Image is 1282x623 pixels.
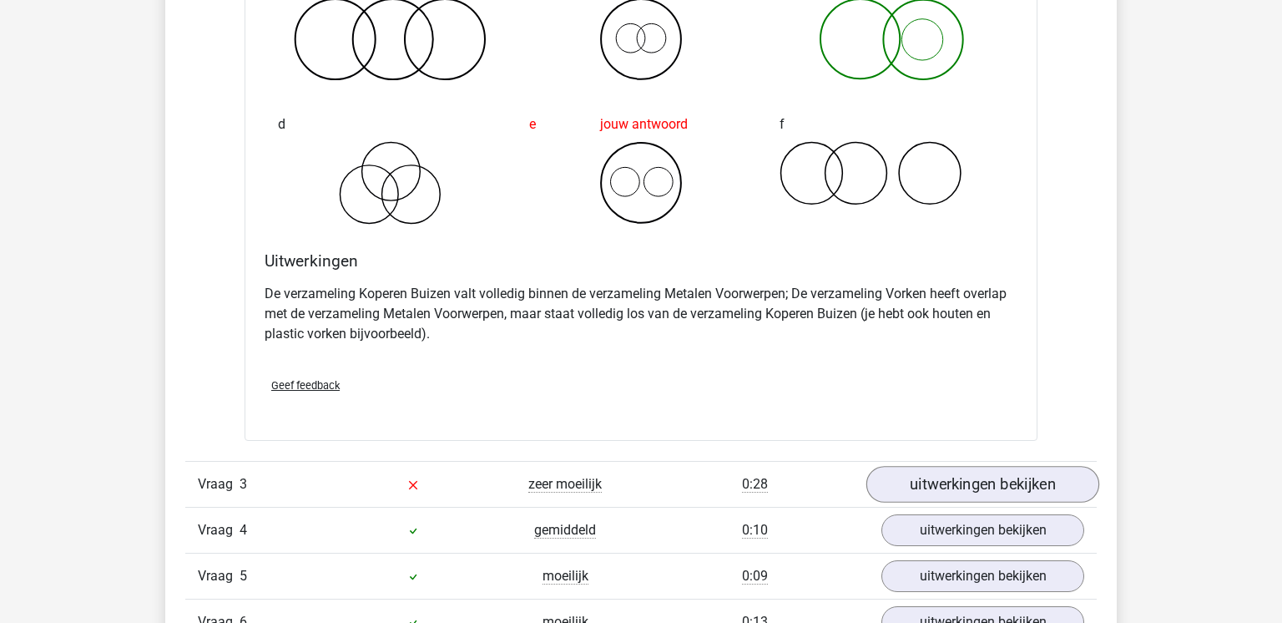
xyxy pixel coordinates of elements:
span: f [780,108,785,141]
span: Vraag [198,566,240,586]
span: gemiddeld [534,522,596,539]
span: 0:09 [742,568,768,585]
span: Geef feedback [271,379,340,392]
h4: Uitwerkingen [265,251,1017,271]
span: 4 [240,522,247,538]
span: moeilijk [543,568,588,585]
span: 5 [240,568,247,584]
a: uitwerkingen bekijken [866,466,1099,503]
span: d [278,108,285,141]
a: uitwerkingen bekijken [881,514,1084,546]
span: 0:10 [742,522,768,539]
div: jouw antwoord [529,108,754,141]
span: e [529,108,536,141]
span: Vraag [198,474,240,494]
span: 3 [240,476,247,492]
p: De verzameling Koperen Buizen valt volledig binnen de verzameling Metalen Voorwerpen; De verzamel... [265,284,1017,344]
span: zeer moeilijk [528,476,602,493]
a: uitwerkingen bekijken [881,560,1084,592]
span: Vraag [198,520,240,540]
span: 0:28 [742,476,768,493]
